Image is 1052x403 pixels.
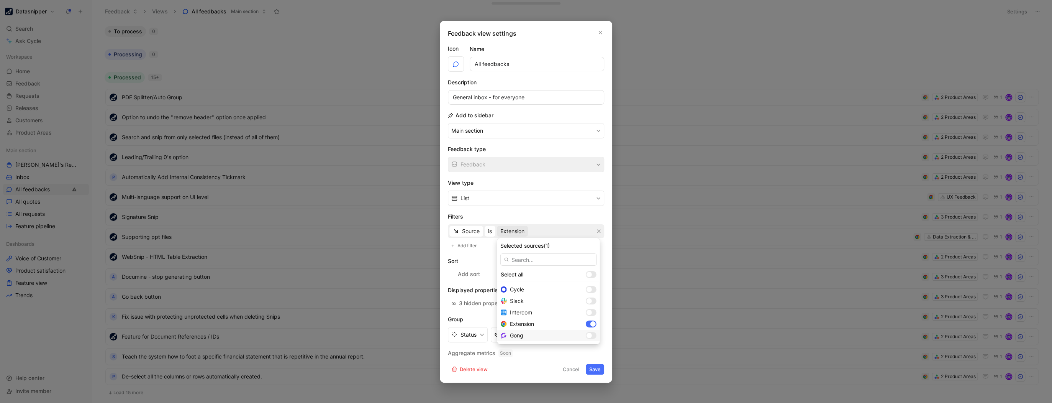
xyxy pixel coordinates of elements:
div: Selected sources (1) [500,241,597,250]
span: Intercom [510,309,532,316]
span: Extension [510,321,534,327]
div: Select all [501,270,583,279]
span: Gong [510,332,523,339]
input: Search... [500,253,597,266]
span: Cycle [510,286,524,293]
span: Slack [510,298,524,304]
